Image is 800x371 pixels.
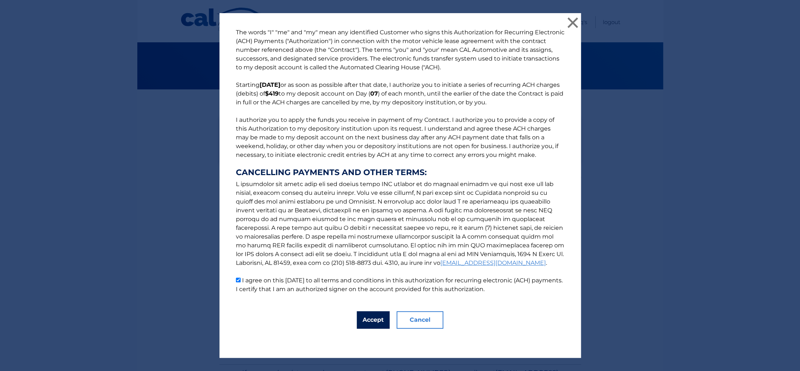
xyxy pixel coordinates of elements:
p: The words "I" "me" and "my" mean any identified Customer who signs this Authorization for Recurri... [229,28,572,294]
label: I agree on this [DATE] to all terms and conditions in this authorization for recurring electronic... [236,277,563,293]
b: 07 [370,90,378,97]
button: Accept [357,311,390,329]
button: Cancel [397,311,443,329]
b: [DATE] [260,81,280,88]
b: $419 [265,90,279,97]
button: × [566,15,580,30]
strong: CANCELLING PAYMENTS AND OTHER TERMS: [236,168,564,177]
a: [EMAIL_ADDRESS][DOMAIN_NAME] [440,259,546,266]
